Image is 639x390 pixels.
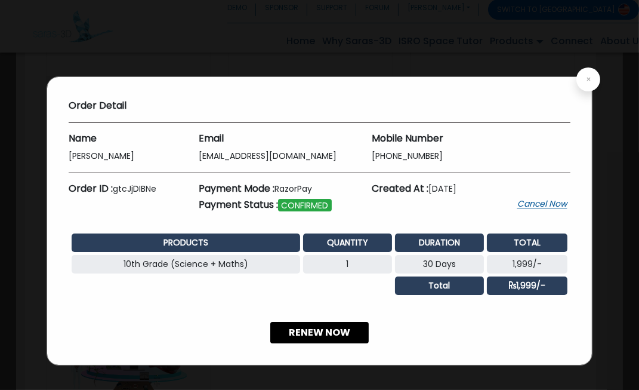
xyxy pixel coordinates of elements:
[69,150,134,162] span: [PERSON_NAME]
[372,150,443,162] span: [PHONE_NUMBER]
[199,150,337,162] span: [EMAIL_ADDRESS][DOMAIN_NAME]
[303,255,392,274] td: 1
[72,234,300,252] th: PRODUCTS
[487,234,568,252] th: TOTAL
[428,183,456,195] span: [DATE]
[69,133,181,144] h4: Name
[395,234,484,252] th: DURATION
[303,234,392,252] th: QUANTITY
[487,255,568,274] td: 1,999/-
[199,183,354,194] h5: Payment Mode :
[517,199,567,208] button: Cancel Now
[199,199,354,211] h5: Payment Status :
[372,133,570,144] h4: Mobile Number
[199,133,354,144] h4: Email
[278,199,332,211] span: CONFIRMED
[372,183,570,194] h5: Created At :
[274,183,312,195] span: RazorPay
[586,75,591,84] span: ×
[428,280,450,291] strong: Total
[113,183,156,195] span: gtcJjDIBNe
[69,99,126,113] h5: Order Detail
[509,280,545,291] strong: 1,999/-
[69,183,181,194] h5: Order ID :
[72,255,300,274] td: 10th Grade (Science + Maths)
[270,322,369,343] a: RENEW NOW
[576,67,600,91] button: Close
[395,255,484,274] td: 30 Days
